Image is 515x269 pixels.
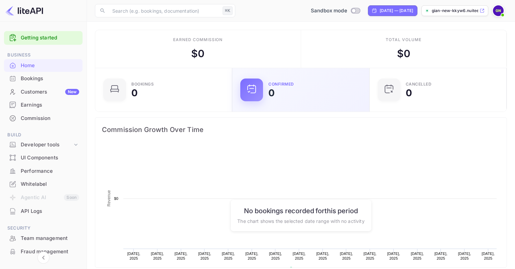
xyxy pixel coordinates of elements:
[434,252,447,260] text: [DATE], 2025
[237,207,364,215] h6: No bookings recorded for this period
[21,154,79,162] div: UI Components
[21,141,73,149] div: Developer tools
[108,4,220,17] input: Search (e.g. bookings, documentation)
[293,252,306,260] text: [DATE], 2025
[4,245,83,258] a: Fraud management
[191,46,205,61] div: $ 0
[21,167,79,175] div: Performance
[4,165,83,177] a: Performance
[21,180,79,188] div: Whitelabel
[316,252,329,260] text: [DATE], 2025
[21,115,79,122] div: Commission
[21,208,79,215] div: API Logs
[21,88,79,96] div: Customers
[21,235,79,242] div: Team management
[4,112,83,125] div: Commission
[21,34,79,42] a: Getting started
[268,82,294,86] div: Confirmed
[482,252,495,260] text: [DATE], 2025
[4,225,83,232] span: Security
[406,82,432,86] div: CANCELLED
[458,252,471,260] text: [DATE], 2025
[131,82,154,86] div: Bookings
[237,217,364,224] p: The chart shows the selected date range with no activity
[411,252,424,260] text: [DATE], 2025
[4,99,83,112] div: Earnings
[4,232,83,244] a: Team management
[21,62,79,70] div: Home
[4,232,83,245] div: Team management
[5,5,43,16] img: LiteAPI logo
[223,6,233,15] div: ⌘K
[4,72,83,85] a: Bookings
[4,31,83,45] div: Getting started
[308,7,363,15] div: Switch to Production mode
[21,101,79,109] div: Earnings
[397,46,410,61] div: $ 0
[107,190,111,207] text: Revenue
[269,252,282,260] text: [DATE], 2025
[151,252,164,260] text: [DATE], 2025
[174,252,187,260] text: [DATE], 2025
[380,8,413,14] div: [DATE] — [DATE]
[368,5,417,16] div: Click to change the date range period
[386,37,421,43] div: Total volume
[198,252,211,260] text: [DATE], 2025
[4,112,83,124] a: Commission
[4,205,83,218] div: API Logs
[4,51,83,59] span: Business
[4,99,83,111] a: Earnings
[432,8,478,14] p: gian-new-kkyw6.nuitee....
[406,88,412,98] div: 0
[21,75,79,83] div: Bookings
[21,248,79,256] div: Fraud management
[37,252,49,264] button: Collapse navigation
[268,88,275,98] div: 0
[102,124,500,135] span: Commission Growth Over Time
[4,178,83,190] a: Whitelabel
[222,252,235,260] text: [DATE], 2025
[114,196,118,200] text: $0
[4,139,83,151] div: Developer tools
[4,86,83,98] a: CustomersNew
[4,178,83,191] div: Whitelabel
[4,59,83,72] a: Home
[4,205,83,217] a: API Logs
[4,131,83,139] span: Build
[4,151,83,164] a: UI Components
[4,165,83,178] div: Performance
[131,88,138,98] div: 0
[245,252,258,260] text: [DATE], 2025
[65,89,79,95] div: New
[311,7,347,15] span: Sandbox mode
[340,252,353,260] text: [DATE], 2025
[493,5,504,16] img: Gian New
[4,86,83,99] div: CustomersNew
[364,252,377,260] text: [DATE], 2025
[127,252,140,260] text: [DATE], 2025
[387,252,400,260] text: [DATE], 2025
[173,37,223,43] div: Earned commission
